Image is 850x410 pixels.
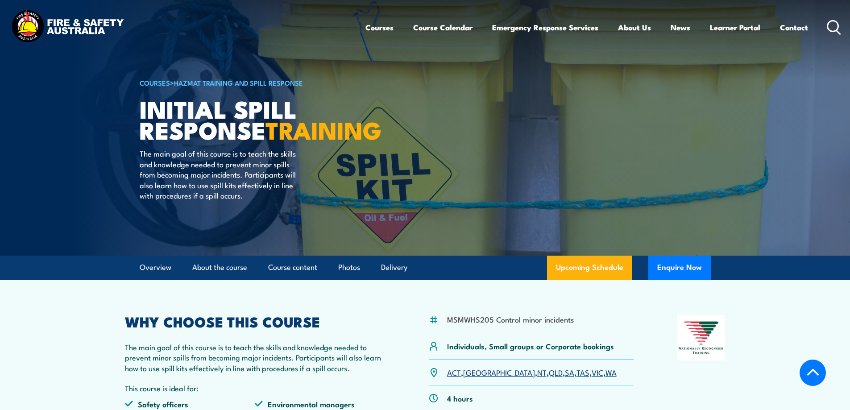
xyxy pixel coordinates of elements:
button: Enquire Now [648,256,711,280]
a: Learner Portal [710,16,760,39]
a: Photos [338,256,360,279]
li: Safety officers [125,399,255,409]
a: Course content [268,256,317,279]
a: About Us [618,16,651,39]
strong: TRAINING [265,111,381,148]
li: MSMWHS205 Control minor incidents [447,314,574,324]
a: VIC [592,367,603,377]
a: WA [605,367,617,377]
h1: Initial Spill Response [140,98,360,140]
p: This course is ideal for: [125,383,386,393]
a: Delivery [381,256,407,279]
a: [GEOGRAPHIC_DATA] [463,367,535,377]
a: HAZMAT Training and Spill Response [174,78,303,87]
a: SA [565,367,574,377]
a: TAS [576,367,589,377]
p: The main goal of this course is to teach the skills and knowledge needed to prevent minor spills ... [140,148,303,200]
a: QLD [549,367,563,377]
h6: > [140,77,360,88]
a: ACT [447,367,461,377]
a: Contact [780,16,808,39]
p: , , , , , , , [447,367,617,377]
a: About the course [192,256,247,279]
a: News [671,16,690,39]
a: Upcoming Schedule [547,256,632,280]
p: 4 hours [447,393,473,403]
p: The main goal of this course is to teach the skills and knowledge needed to prevent minor spills ... [125,342,386,373]
img: Nationally Recognised Training logo. [677,315,726,360]
a: Course Calendar [413,16,473,39]
h2: WHY CHOOSE THIS COURSE [125,315,386,327]
a: NT [537,367,547,377]
li: Environmental managers [255,399,385,409]
a: Overview [140,256,171,279]
a: Courses [365,16,394,39]
a: COURSES [140,78,170,87]
a: Emergency Response Services [492,16,598,39]
p: Individuals, Small groups or Corporate bookings [447,341,614,351]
